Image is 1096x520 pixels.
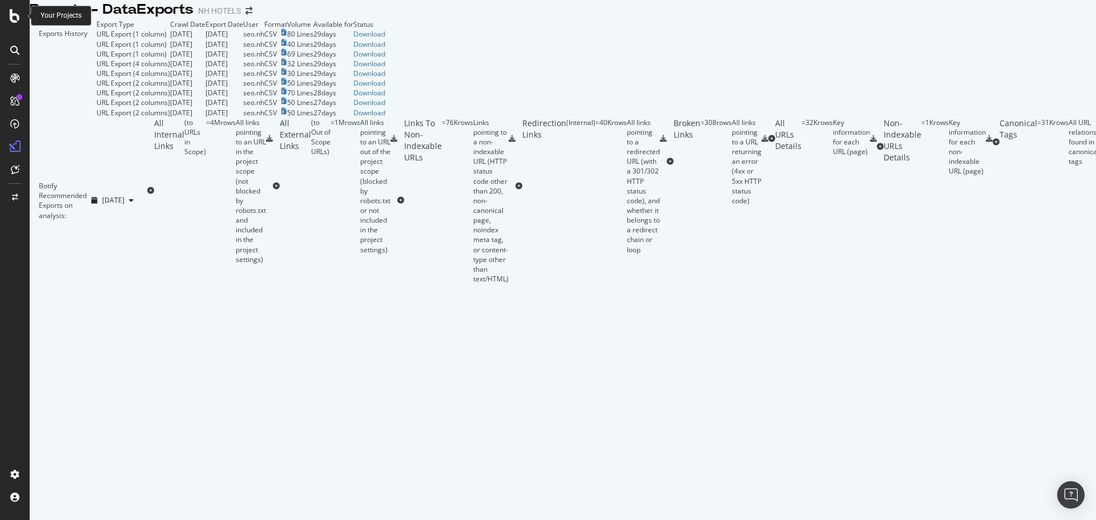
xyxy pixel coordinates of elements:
div: = 31K rows [1037,118,1069,167]
a: Download [353,39,385,49]
td: [DATE] [205,39,243,49]
div: URL Export (2 columns) [96,88,170,98]
a: Download [353,29,385,39]
td: [DATE] [170,29,205,39]
td: Available for [313,19,353,29]
td: 27 days [313,108,353,118]
div: CSV [264,108,277,118]
div: CSV [264,98,277,107]
div: = 32K rows [801,118,833,160]
td: seo.nh [243,88,264,98]
div: All links pointing to an URL out of the project scope (blocked by robots.txt or not included in t... [360,118,390,255]
div: CSV [264,39,277,49]
div: Redirection Links [522,118,566,255]
td: seo.nh [243,108,264,118]
div: All links pointing to an URL in the project scope (not blocked by robots.txt and included in the ... [236,118,266,264]
div: CSV [264,59,277,68]
div: csv-export [390,135,397,142]
td: Crawl Date [170,19,205,29]
div: URL Export (1 column) [96,39,167,49]
a: Download [353,68,385,78]
button: [DATE] [87,191,138,209]
div: URL Export (1 column) [96,49,167,59]
td: [DATE] [205,68,243,78]
td: seo.nh [243,78,264,88]
div: = 308 rows [700,118,732,205]
a: Download [353,59,385,68]
td: Format [264,19,287,29]
div: Your Projects [41,11,82,21]
td: 29 days [313,49,353,59]
td: 30 Lines [287,68,313,78]
td: [DATE] [205,29,243,39]
td: 50 Lines [287,108,313,118]
td: [DATE] [170,108,205,118]
td: [DATE] [205,59,243,68]
td: Export Type [96,19,170,29]
div: Download [353,108,385,118]
div: URL Export (2 columns) [96,78,170,88]
div: Botify Recommended Exports on analysis: [39,181,87,220]
td: 80 Lines [287,29,313,39]
td: Volume [287,19,313,29]
td: [DATE] [205,108,243,118]
td: 29 days [313,68,353,78]
div: All External Links [280,118,311,255]
div: ( to URLs in Scope ) [184,118,206,264]
td: Status [353,19,385,29]
td: 70 Lines [287,88,313,98]
td: 32 Lines [287,59,313,68]
div: Links To Non-Indexable URLs [404,118,442,284]
td: seo.nh [243,39,264,49]
div: = 1M rows [331,118,360,255]
a: Download [353,78,385,88]
div: Open Intercom Messenger [1057,481,1085,509]
div: URL Export (4 columns) [96,59,170,68]
div: csv-export [509,135,515,142]
td: 29 days [313,39,353,49]
td: 27 days [313,98,353,107]
div: CSV [264,29,277,39]
div: URL Export (2 columns) [96,98,170,107]
div: csv-export [660,135,667,142]
div: Download [353,88,385,98]
div: All Internal Links [154,118,184,264]
span: 2025 Oct. 3rd [102,195,124,205]
div: All URLs Details [775,118,801,160]
div: = 1K rows [921,118,949,176]
td: [DATE] [170,59,205,68]
div: Exports History [39,29,87,108]
div: ( to Out of Scope URLs ) [311,118,331,255]
div: arrow-right-arrow-left [245,7,252,15]
div: csv-export [761,135,768,142]
td: 40 Lines [287,39,313,49]
td: 29 days [313,59,353,68]
div: URL Export (2 columns) [96,108,170,118]
a: Download [353,49,385,59]
td: [DATE] [205,98,243,107]
div: All links pointing to a URL returning an error (4xx or 5xx HTTP status code) [732,118,761,205]
td: seo.nh [243,68,264,78]
td: 50 Lines [287,78,313,88]
td: [DATE] [205,88,243,98]
td: seo.nh [243,49,264,59]
div: csv-export [986,135,993,142]
td: Export Date [205,19,243,29]
div: = 76K rows [442,118,473,284]
td: 28 days [313,88,353,98]
div: Key information for each non-indexable URL (page) [949,118,986,176]
div: csv-export [266,135,273,142]
td: seo.nh [243,59,264,68]
div: = 40K rows [595,118,627,255]
div: Canonical Tags [1000,118,1037,167]
td: [DATE] [170,78,205,88]
div: CSV [264,49,277,59]
td: seo.nh [243,98,264,107]
div: Links pointing to a non-indexable URL (HTTP status code other than 200, non-canonical page, noind... [473,118,509,284]
div: csv-export [870,135,877,142]
div: CSV [264,88,277,98]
